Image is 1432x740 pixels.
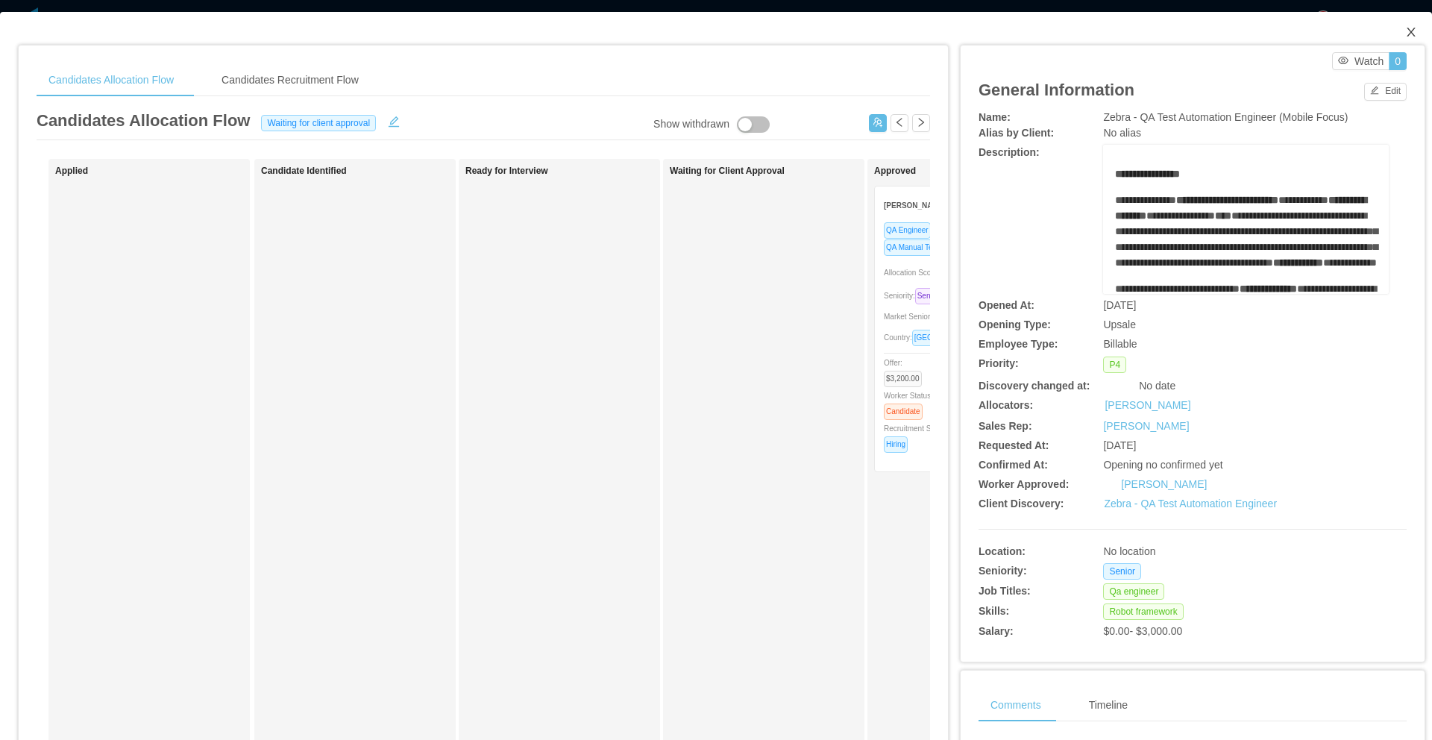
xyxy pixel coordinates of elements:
span: Candidate [884,404,923,420]
h1: Approved [874,166,1083,177]
span: Billable [1103,338,1137,350]
span: Market Seniority: [884,313,990,321]
b: Salary: [979,625,1014,637]
button: Close [1390,12,1432,54]
div: Show withdrawn [653,116,729,133]
span: QA Engineer [884,222,931,239]
span: Senior [915,288,941,304]
button: 0 [1389,52,1407,70]
b: Location: [979,545,1026,557]
span: Hiring [884,436,908,453]
span: No date [1139,380,1175,392]
b: Job Titles: [979,585,1031,597]
span: Recruitment Status: [884,424,949,448]
b: Skills: [979,605,1009,617]
b: Description: [979,146,1040,158]
a: Zebra - QA Test Automation Engineer [1104,498,1277,509]
b: Alias by Client: [979,127,1054,139]
span: P4 [1103,357,1126,373]
button: icon: right [912,114,930,132]
a: [PERSON_NAME] [1105,398,1190,413]
span: Worker Status: [884,392,933,416]
b: Priority: [979,357,1019,369]
span: Upsale [1103,319,1136,330]
h1: Waiting for Client Approval [670,166,879,177]
span: [DATE] [1103,439,1136,451]
b: Worker Approved: [979,478,1069,490]
button: icon: usergroup-add [869,114,887,132]
span: [GEOGRAPHIC_DATA] [912,330,994,346]
strong: [PERSON_NAME] [884,201,946,210]
b: Sales Rep: [979,420,1032,432]
b: Requested At: [979,439,1049,451]
div: Comments [979,689,1053,722]
span: Waiting for client approval [261,115,376,131]
a: [PERSON_NAME] [1121,478,1207,490]
button: icon: eyeWatch [1332,52,1389,70]
span: Seniority: [884,292,947,300]
h1: Applied [55,166,264,177]
div: Timeline [1077,689,1140,722]
span: [DATE] [1103,299,1136,311]
button: icon: editEdit [1364,83,1407,101]
span: Robot framework [1103,603,1183,620]
span: $0.00 - $3,000.00 [1103,625,1182,637]
span: Zebra - QA Test Automation Engineer (Mobile Focus) [1103,111,1348,123]
b: Discovery changed at: [979,380,1090,392]
div: Candidates Allocation Flow [37,63,186,97]
span: $3,200.00 [884,371,922,387]
b: Seniority: [979,565,1027,577]
div: No location [1103,544,1317,559]
span: Qa engineer [1103,583,1164,600]
span: Country: [884,333,1000,342]
span: Offer: [884,359,928,383]
article: General Information [979,78,1134,102]
span: Opening no confirmed yet [1103,459,1222,471]
i: icon: close [1405,26,1417,38]
h1: Candidate Identified [261,166,470,177]
b: Confirmed At: [979,459,1048,471]
b: Name: [979,111,1011,123]
article: Candidates Allocation Flow [37,108,250,133]
span: No alias [1103,127,1141,139]
span: QA Manual Tester [884,239,947,256]
div: Candidates Recruitment Flow [210,63,371,97]
button: icon: edit [382,113,406,128]
button: icon: left [891,114,908,132]
b: Client Discovery: [979,498,1064,509]
a: [PERSON_NAME] [1103,420,1189,432]
b: Opened At: [979,299,1034,311]
h1: Ready for Interview [465,166,674,177]
span: Allocation Score: [884,269,940,277]
b: Employee Type: [979,338,1058,350]
div: rdw-editor [1115,166,1378,316]
span: Senior [1103,563,1141,580]
div: rdw-wrapper [1103,145,1389,294]
b: Allocators: [979,399,1033,411]
b: Opening Type: [979,319,1051,330]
